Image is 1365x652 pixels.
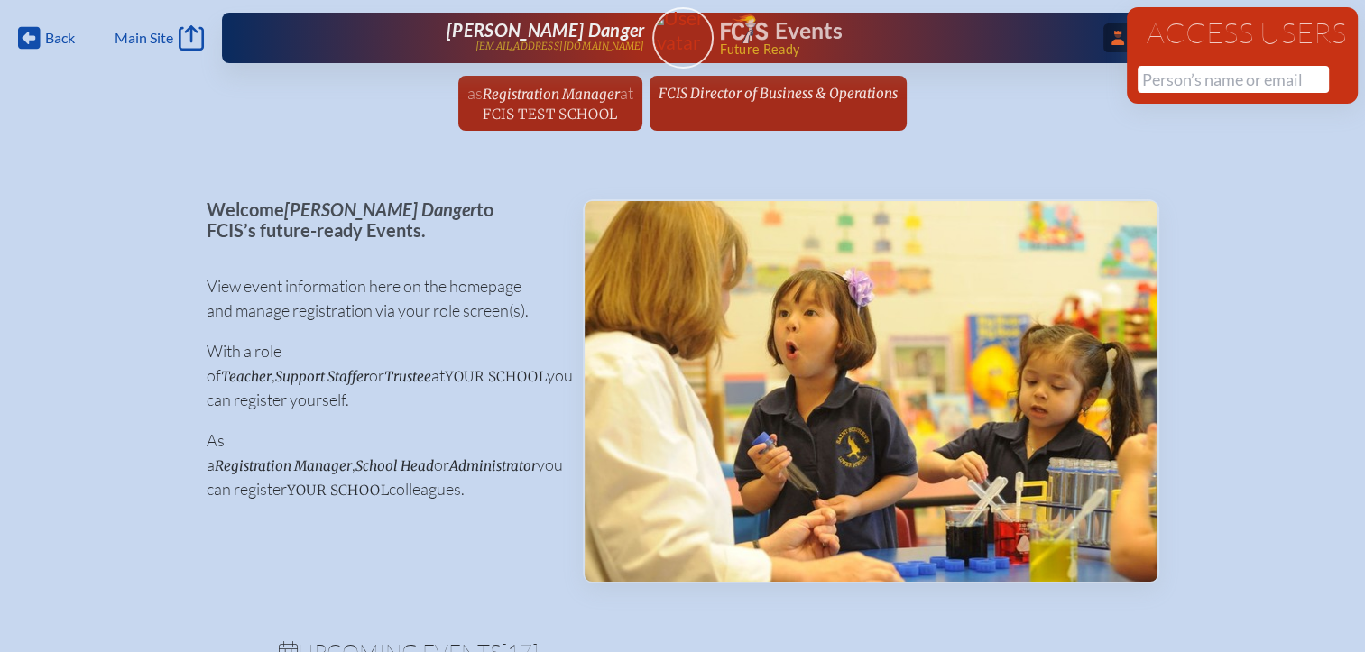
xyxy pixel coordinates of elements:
[384,368,431,385] span: Trustee
[207,339,554,412] p: With a role of , or at you can register yourself.
[447,19,644,41] span: [PERSON_NAME] Danger
[1138,18,1347,47] h1: Access Users
[652,7,714,69] a: User Avatar
[460,76,641,131] a: asRegistration ManageratFCIS Test School
[207,199,554,240] p: Welcome to FCIS’s future-ready Events.
[483,106,617,123] span: FCIS Test School
[284,198,476,220] span: [PERSON_NAME] Danger
[467,83,483,103] span: as
[719,43,1085,56] span: Future Ready
[644,6,721,54] img: User Avatar
[445,368,547,385] span: your school
[275,368,369,385] span: Support Staffer
[115,29,173,47] span: Main Site
[355,457,434,474] span: School Head
[483,86,620,103] span: Registration Manager
[475,41,645,52] p: [EMAIL_ADDRESS][DOMAIN_NAME]
[449,457,537,474] span: Administrator
[651,76,905,110] a: FCIS Director of Business & Operations
[45,29,75,47] span: Back
[207,428,554,501] p: As a , or you can register colleagues.
[1138,66,1329,93] input: Person’s name or email
[620,83,633,103] span: at
[585,201,1157,582] img: Events
[287,482,389,499] span: your school
[207,274,554,323] p: View event information here on the homepage and manage registration via your role screen(s).
[215,457,352,474] span: Registration Manager
[280,20,645,56] a: [PERSON_NAME] Danger[EMAIL_ADDRESS][DOMAIN_NAME]
[721,14,1086,56] div: FCIS Events — Future ready
[115,25,203,51] a: Main Site
[659,85,898,102] span: FCIS Director of Business & Operations
[221,368,272,385] span: Teacher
